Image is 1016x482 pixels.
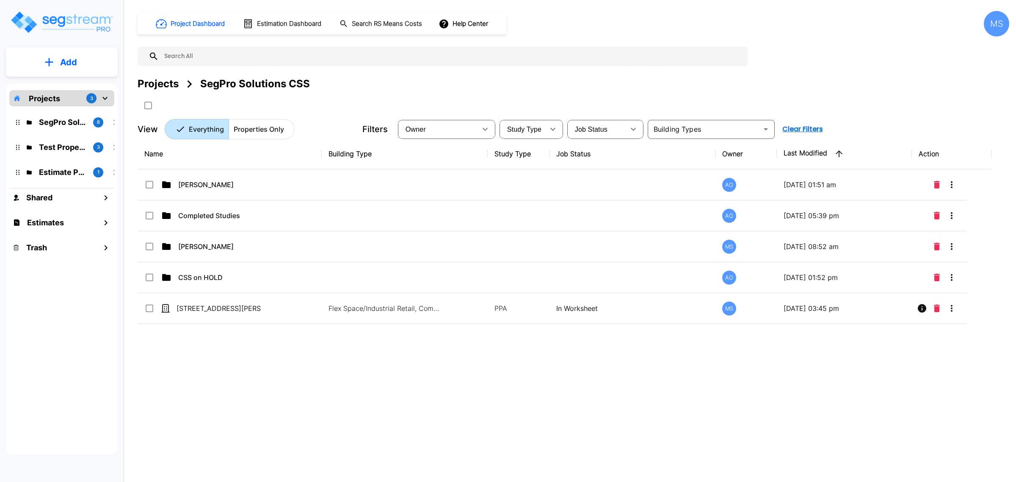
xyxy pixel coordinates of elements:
p: CSS on HOLD [178,272,263,283]
button: Estimation Dashboard [240,15,326,33]
div: MS [984,11,1009,36]
div: MS [722,302,736,316]
p: View [138,123,158,136]
th: Building Type [322,139,488,169]
p: Flex Space/Industrial Retail, Commercial Property Site [329,303,443,313]
div: AO [722,178,736,192]
button: Everything [165,119,229,139]
p: [PERSON_NAME] [178,241,263,252]
span: Job Status [575,126,607,133]
th: Study Type [488,139,549,169]
div: Projects [138,76,179,91]
button: Project Dashboard [152,14,229,33]
button: More-Options [943,269,960,286]
p: [DATE] 05:39 pm [784,211,905,221]
button: Add [6,50,118,75]
button: More-Options [943,207,960,224]
img: Logo [10,10,113,34]
div: AO [722,271,736,285]
button: Search RS Means Costs [336,16,427,32]
th: Name [138,139,322,169]
p: PPA [494,303,542,313]
p: Completed Studies [178,211,263,221]
p: Projects [29,93,60,104]
button: Info [914,300,930,317]
h1: Shared [26,192,52,203]
p: 3 [90,95,93,102]
h1: Project Dashboard [171,19,225,29]
span: Owner [406,126,426,133]
button: More-Options [943,176,960,193]
button: SelectAll [140,97,157,114]
th: Job Status [549,139,715,169]
p: Filters [362,123,388,136]
button: More-Options [943,300,960,317]
div: Select [501,117,544,141]
p: 3 [97,144,100,151]
p: Properties Only [234,124,284,134]
button: More-Options [943,238,960,255]
div: Select [569,117,625,141]
h1: Trash [26,242,47,253]
input: Search All [159,47,743,66]
div: AO [722,209,736,223]
p: [PERSON_NAME] [178,180,263,190]
button: Delete [930,176,943,193]
p: [DATE] 01:51 am [784,180,905,190]
th: Action [912,139,992,169]
div: MS [722,240,736,254]
button: Delete [930,269,943,286]
th: Last Modified [777,139,912,169]
input: Building Types [650,123,758,135]
button: Help Center [437,16,491,32]
p: Test Property Folder [39,141,86,153]
h1: Estimation Dashboard [257,19,321,29]
p: [DATE] 03:45 pm [784,303,905,313]
button: Properties Only [229,119,295,139]
th: Owner [715,139,777,169]
button: Clear Filters [779,121,826,138]
p: Everything [189,124,224,134]
h1: Search RS Means Costs [352,19,422,29]
h1: Estimates [27,217,64,228]
p: 8 [97,119,100,126]
p: [STREET_ADDRESS][PERSON_NAME] [177,303,261,313]
p: 1 [97,169,99,176]
button: Open [760,123,772,135]
button: Delete [930,207,943,224]
p: [DATE] 08:52 am [784,241,905,252]
div: Platform [165,119,295,139]
div: Select [400,117,477,141]
button: Delete [930,238,943,255]
p: Estimate Property [39,166,86,178]
p: Add [60,56,77,69]
button: Delete [930,300,943,317]
p: SegPro Solutions CSS [39,116,86,128]
p: [DATE] 01:52 pm [784,272,905,283]
span: Study Type [507,126,541,133]
div: SegPro Solutions CSS [200,76,310,91]
p: In Worksheet [556,303,709,313]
